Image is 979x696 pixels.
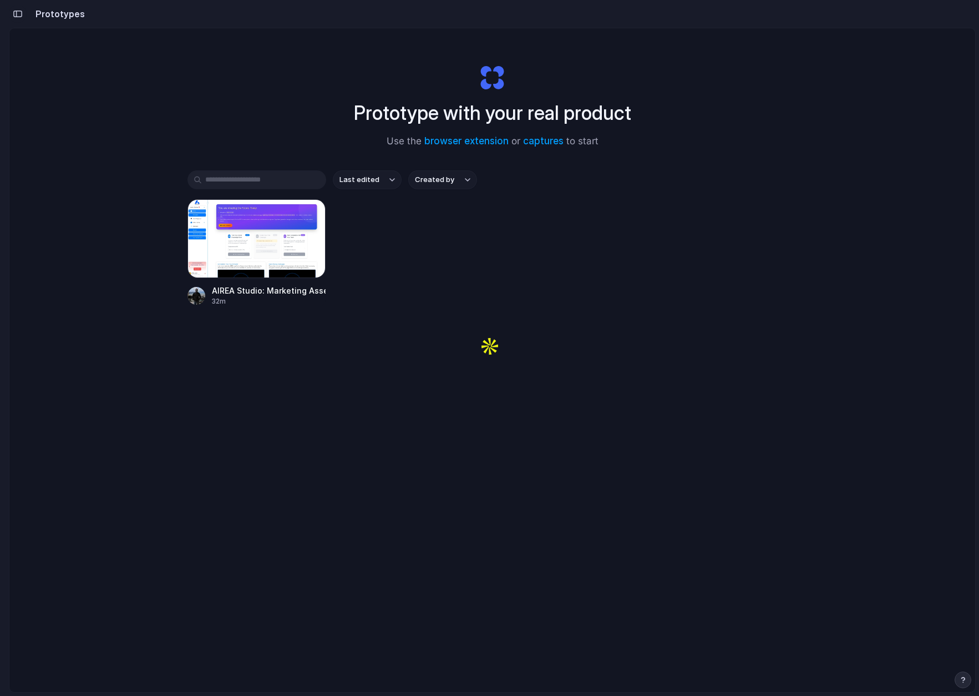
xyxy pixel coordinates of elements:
h2: Prototypes [31,7,85,21]
a: browser extension [424,135,509,147]
span: Created by [415,174,454,185]
div: AIREA Studio: Marketing Asset Playground [212,285,326,296]
span: Use the or to start [387,134,598,149]
span: Last edited [339,174,379,185]
button: Created by [408,170,477,189]
div: 32m [212,296,326,306]
h1: Prototype with your real product [354,98,631,128]
a: AIREA Studio: Marketing Asset PlaygroundAIREA Studio: Marketing Asset Playground32m [187,199,326,306]
a: captures [523,135,564,147]
button: Last edited [333,170,402,189]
